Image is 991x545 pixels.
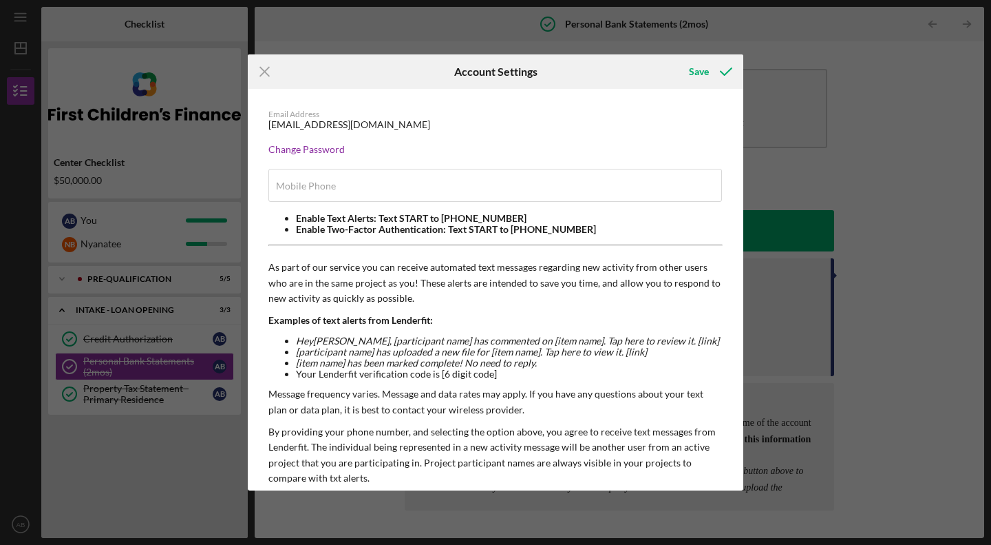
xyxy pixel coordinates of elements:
p: By providing your phone number, and selecting the option above, you agree to receive text message... [268,424,723,486]
li: Hey [PERSON_NAME] , [participant name] has commented on [item name]. Tap here to review it. [link] [296,336,723,347]
li: Enable Two-Factor Authentication: Text START to [PHONE_NUMBER] [296,224,723,235]
li: Your Lenderfit verification code is [6 digit code] [296,369,723,380]
div: Save [689,58,709,85]
div: Change Password [268,144,723,155]
li: [participant name] has uploaded a new file for [item name]. Tap here to view it. [link] [296,347,723,358]
li: [item name] has been marked complete! No need to reply. [296,358,723,369]
p: As part of our service you can receive automated text messages regarding new activity from other ... [268,260,723,306]
p: Message frequency varies. Message and data rates may apply. If you have any questions about your ... [268,387,723,418]
label: Mobile Phone [276,181,336,192]
div: [EMAIL_ADDRESS][DOMAIN_NAME] [268,119,430,130]
h6: Account Settings [454,65,537,78]
p: Examples of text alerts from Lenderfit: [268,313,723,328]
button: Save [675,58,743,85]
li: Enable Text Alerts: Text START to [PHONE_NUMBER] [296,213,723,224]
div: Email Address [268,110,723,119]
